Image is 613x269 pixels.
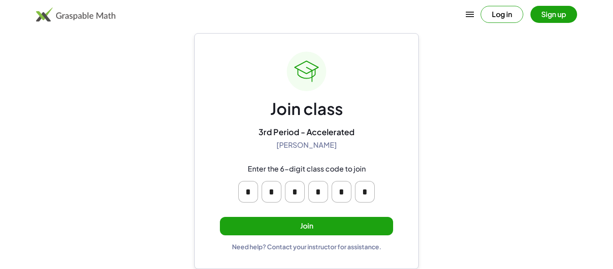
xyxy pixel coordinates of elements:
input: Please enter OTP character 4 [308,181,328,203]
button: Sign up [530,6,577,23]
input: Please enter OTP character 1 [238,181,258,203]
div: 3rd Period - Accelerated [258,127,355,137]
div: Enter the 6-digit class code to join [248,164,366,174]
input: Please enter OTP character 2 [262,181,281,203]
button: Log in [481,6,523,23]
input: Please enter OTP character 3 [285,181,305,203]
div: Need help? Contact your instructor for assistance. [232,243,381,251]
div: [PERSON_NAME] [276,141,337,150]
button: Join [220,217,393,235]
input: Please enter OTP character 6 [355,181,375,203]
input: Please enter OTP character 5 [332,181,351,203]
div: Join class [270,98,343,119]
